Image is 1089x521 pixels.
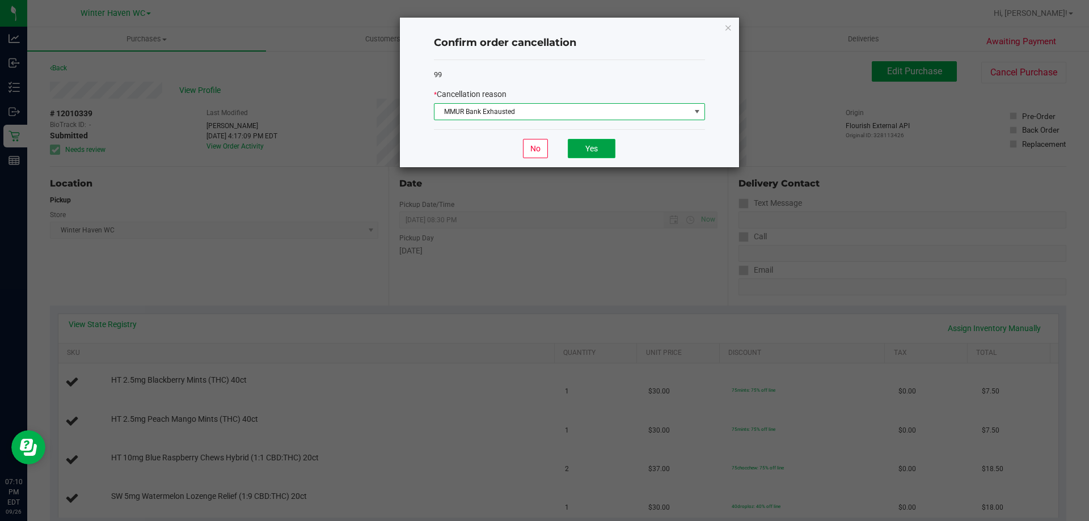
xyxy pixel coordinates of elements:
[568,139,615,158] button: Yes
[437,90,506,99] span: Cancellation reason
[724,20,732,34] button: Close
[11,430,45,464] iframe: Resource center
[434,36,705,50] h4: Confirm order cancellation
[434,70,442,79] span: 99
[434,104,690,120] span: MMUR Bank Exhausted
[523,139,548,158] button: No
